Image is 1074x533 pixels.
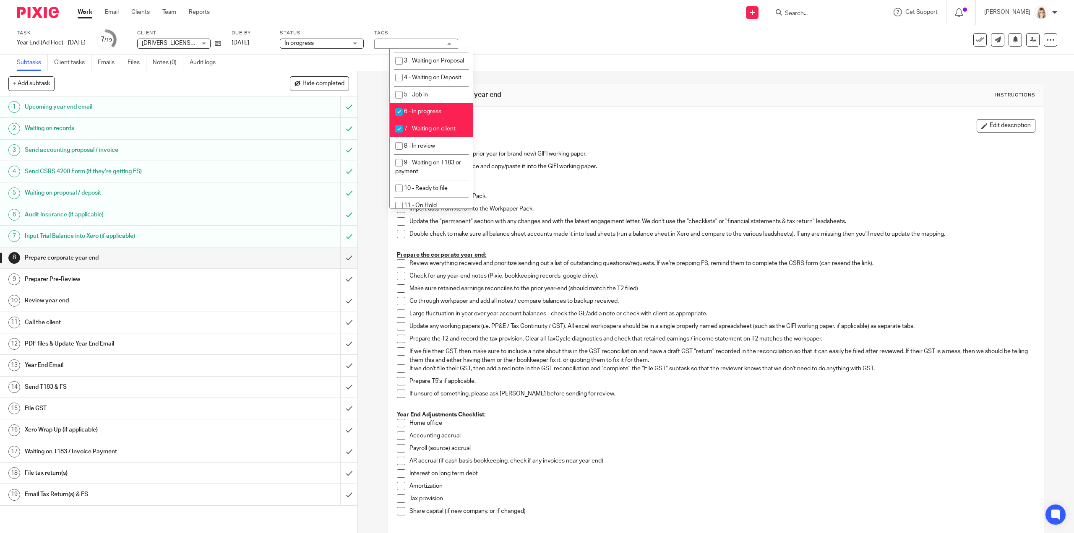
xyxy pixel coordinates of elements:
p: Home office [409,419,1035,427]
button: + Add subtask [8,76,55,91]
p: Check for any year-end notes (Pixie, bookkeeping records, google drive). [409,272,1035,280]
a: Files [128,55,146,71]
p: Update any working papers (i.e. PP&E / Tax Continuity / GST). All excel workpapers should be in a... [409,322,1035,330]
a: Client tasks [54,55,91,71]
p: Prepare T5's if applicable. [409,377,1035,385]
div: Year End (Ad Hoc) - February 2025 [17,39,86,47]
h1: PDF files & Update Year End Email [25,338,229,350]
p: Payroll (source) accrual [409,444,1035,452]
span: 6 - In progress [404,109,441,114]
small: /19 [104,38,112,42]
span: 5 - Job in [404,92,428,98]
h1: Send T183 & FS [25,381,229,393]
p: Make sure retained earnings reconciles to the prior year-end (should match the T2 filed) [409,284,1035,293]
span: [DRIVERS_LICENSE_NUMBER] Alberta Ltd. [142,40,254,46]
div: Year End (Ad Hoc) - [DATE] [17,39,86,47]
div: Instructions [995,92,1035,99]
span: Get Support [905,9,938,15]
img: Pixie [17,7,59,18]
h1: Email Tax Return(s) & FS [25,488,229,501]
span: 3 - Waiting on Proposal [404,58,464,64]
p: Import data from Xero into the Workpaper Pack. [409,205,1035,213]
h1: Waiting on proposal / deposit [25,187,229,199]
h1: Xero Wrap Up (if applicable) [25,424,229,436]
h1: Review year end [25,294,229,307]
p: Copy/paste/rename the prior year (or brand new) GIFI working paper. [409,150,1035,158]
h1: Send accounting proposal / invoice [25,144,229,156]
span: Hide completed [302,81,344,87]
div: 18 [8,467,20,479]
p: Export clients Trial Balance and copy/paste it into the GIFI working paper. [409,162,1035,171]
h1: Call the client [25,316,229,329]
div: 7 [101,35,112,44]
span: 10 - Ready to file [404,185,448,191]
span: 11 - On Hold [404,203,437,208]
button: Hide completed [290,76,349,91]
button: Edit description [977,119,1035,133]
div: 12 [8,338,20,350]
span: 9 - Waiting on T183 or payment [395,160,461,174]
p: Tax provision [409,494,1035,503]
a: Audit logs [190,55,222,71]
div: 7 [8,230,20,242]
div: 4 [8,166,20,177]
a: Team [162,8,176,16]
div: 6 [8,209,20,221]
u: Prepare the corporate year end: [397,252,486,258]
div: 1 [8,101,20,113]
label: Status [280,30,364,36]
h1: Year End Email [25,359,229,372]
span: 8 - In review [404,143,435,149]
a: Notes (0) [153,55,183,71]
strong: Year End Adjustments Checklist: [397,412,485,418]
span: 4 - Waiting on Deposit [404,75,461,81]
label: Due by [232,30,269,36]
a: Reports [189,8,210,16]
p: Create Xero Workpaper Pack. [409,192,1035,200]
a: Email [105,8,119,16]
label: Task [17,30,86,36]
h1: Audit Insurance (if applicable) [25,208,229,221]
div: 16 [8,424,20,436]
p: If we don't file their GST, then add a red note in the GST reconciliation and "complete" the "Fil... [409,364,1035,373]
label: Tags [374,30,458,36]
div: 15 [8,403,20,414]
p: If we file their GST, then make sure to include a note about this in the GST reconciliation and h... [409,347,1035,364]
h1: Input Trial Balance into Xero (if applicable) [25,230,229,242]
img: Tayler%20Headshot%20Compressed%20Resized%202.jpg [1035,6,1048,19]
div: 3 [8,144,20,156]
a: Clients [131,8,150,16]
h1: Send CSRS 4200 Form (if they're getting FS) [25,165,229,178]
h1: File tax return(s) [25,467,229,479]
span: [DATE] [232,40,249,46]
div: 19 [8,489,20,501]
p: Share capital (if new company, or if changed) [409,507,1035,515]
span: In progress [284,40,314,46]
h1: Prepare corporate year end [25,252,229,264]
h1: Waiting on records [25,122,229,135]
h1: Waiting on T183 / Invoice Payment [25,445,229,458]
p: Amortization [409,482,1035,490]
p: Prepare the T2 and record the tax provision. Clear all TaxCycle diagnostics and check that retain... [409,335,1035,343]
h1: File GST [25,402,229,415]
h1: Upcoming year end email [25,101,229,113]
p: [PERSON_NAME] [984,8,1030,16]
div: 10 [8,295,20,307]
div: 2 [8,123,20,135]
div: 8 [8,252,20,264]
input: Search [784,10,860,18]
h1: Preparer Pre-Review [25,273,229,286]
div: 14 [8,381,20,393]
a: Emails [98,55,121,71]
span: 7 - Waiting on client [404,126,456,132]
p: Interest on long term debt [409,469,1035,478]
h1: Prepare corporate year end [414,91,734,99]
p: If unsure of something, please ask [PERSON_NAME] before sending for review. [409,390,1035,398]
a: Subtasks [17,55,48,71]
p: Double check to make sure all balance sheet accounts made it into lead sheets (run a balance shee... [409,230,1035,238]
div: 17 [8,446,20,458]
div: 13 [8,359,20,371]
div: 9 [8,273,20,285]
p: Large fluctuation in year over year account balances - check the GL/add a note or check with clie... [409,309,1035,318]
p: AR accrual (if cash basis bookkeeping, check if any invoices near year end) [409,457,1035,465]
